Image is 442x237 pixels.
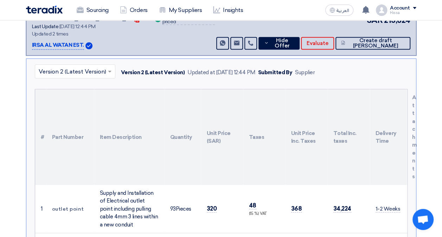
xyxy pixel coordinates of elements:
[325,5,353,16] button: العربية
[46,185,94,233] td: outlet point
[71,2,114,18] a: Sourcing
[201,89,243,185] th: Unit Price (SAR)
[258,69,292,77] div: Submitted By
[390,5,410,11] div: Account
[32,41,84,50] p: IRSA AL WATAN EST.
[307,41,328,46] span: Evaluate
[26,6,63,14] img: Teradix logo
[390,11,416,15] div: Hissa
[376,5,387,16] img: profile_test.png
[258,37,300,50] button: Hide Offer
[207,205,217,212] span: 320
[328,89,370,185] th: Total Inc. taxes
[295,69,315,77] div: Supplier
[35,185,46,233] td: 1
[243,89,286,185] th: Taxes
[32,30,145,38] div: Updated 2 times
[286,89,328,185] th: Unit Price Inc. Taxes
[249,202,256,209] span: 48
[59,24,96,30] span: [DATE] 12:44 PM
[46,89,94,185] th: Part Number
[270,38,294,49] span: Hide Offer
[165,89,201,185] th: Quantity
[165,185,201,233] td: Pieces
[94,89,165,185] th: Item Description
[32,24,59,30] span: Last Update
[370,89,406,185] th: Delivery Time
[100,189,159,229] div: Supply and Installation of Electrical outlet point including pulling cable 4mm 3 lines within a n...
[412,209,434,230] a: Open chat
[187,69,255,77] div: Updated at [DATE] 12:44 PM
[335,37,410,50] button: Create draft [PERSON_NAME]
[376,206,401,212] span: 1-2 Weeks
[333,205,351,212] span: 34,224
[170,206,176,212] span: 93
[35,89,46,185] th: #
[347,38,404,49] span: Create draft [PERSON_NAME]
[207,2,249,18] a: Insights
[249,211,280,217] div: (15 %) VAT
[153,2,207,18] a: My Suppliers
[85,42,92,49] img: Verified Account
[301,37,334,50] button: Evaluate
[337,8,349,13] span: العربية
[291,205,302,212] span: 368
[121,69,185,77] div: Version 2 (Latest Version)
[114,2,153,18] a: Orders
